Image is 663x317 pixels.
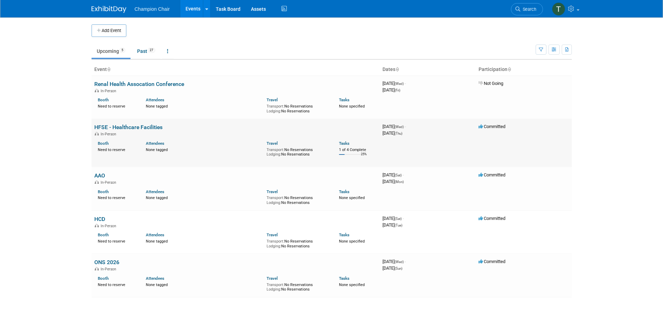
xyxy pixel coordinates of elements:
span: Lodging: [267,152,281,157]
a: Attendees [146,189,164,194]
span: - [403,216,404,221]
a: AAO [94,172,105,179]
span: [DATE] [382,179,404,184]
div: 1 of 4 Complete [339,148,377,152]
span: [DATE] [382,124,406,129]
a: Search [511,3,543,15]
a: Sort by Event Name [107,66,110,72]
span: Lodging: [267,244,281,248]
img: In-Person Event [95,180,99,184]
span: Transport: [267,148,284,152]
span: (Fri) [395,88,400,92]
a: Booth [98,97,109,102]
span: [DATE] [382,172,404,177]
span: (Wed) [395,82,404,86]
a: Sort by Start Date [395,66,399,72]
a: Tasks [339,189,349,194]
a: Booth [98,189,109,194]
div: No Reservations No Reservations [267,103,329,113]
th: Dates [380,64,476,76]
div: None tagged [146,194,261,200]
img: In-Person Event [95,89,99,92]
a: Travel [267,141,278,146]
span: Committed [479,259,505,264]
div: Need to reserve [98,194,136,200]
span: Committed [479,216,505,221]
span: - [403,172,404,177]
span: (Sun) [395,267,402,270]
span: [DATE] [382,216,404,221]
span: None specified [339,196,365,200]
span: Transport: [267,283,284,287]
img: In-Person Event [95,224,99,227]
span: Champion Chair [135,6,170,12]
span: Lodging: [267,200,281,205]
span: Lodging: [267,109,281,113]
a: Travel [267,276,278,281]
span: - [405,259,406,264]
button: Add Event [92,24,126,37]
a: Travel [267,189,278,194]
a: Booth [98,141,109,146]
a: Booth [98,232,109,237]
a: Tasks [339,232,349,237]
span: Lodging: [267,287,281,292]
div: Need to reserve [98,103,136,109]
span: [DATE] [382,259,406,264]
span: (Thu) [395,132,402,135]
img: ExhibitDay [92,6,126,13]
a: Tasks [339,97,349,102]
span: Search [520,7,536,12]
span: Transport: [267,104,284,109]
img: Tara Bauer [552,2,565,16]
span: Transport: [267,239,284,244]
span: (Mon) [395,180,404,184]
div: None tagged [146,238,261,244]
a: Attendees [146,141,164,146]
span: - [405,124,406,129]
a: Sort by Participation Type [507,66,511,72]
span: Not Going [479,81,503,86]
div: Need to reserve [98,238,136,244]
span: None specified [339,104,365,109]
span: (Wed) [395,125,404,129]
div: No Reservations No Reservations [267,146,329,157]
span: In-Person [101,89,118,93]
div: None tagged [146,281,261,287]
div: No Reservations No Reservations [267,238,329,248]
span: [DATE] [382,130,402,136]
span: None specified [339,239,365,244]
span: Committed [479,172,505,177]
div: No Reservations No Reservations [267,194,329,205]
span: - [405,81,406,86]
th: Participation [476,64,572,76]
a: Tasks [339,276,349,281]
span: In-Person [101,267,118,271]
span: Committed [479,124,505,129]
div: None tagged [146,103,261,109]
span: None specified [339,283,365,287]
span: [DATE] [382,222,402,228]
a: Travel [267,232,278,237]
span: 27 [148,48,155,53]
span: (Sat) [395,173,402,177]
span: In-Person [101,180,118,185]
a: Upcoming5 [92,45,131,58]
td: 25% [361,152,367,162]
span: [DATE] [382,87,400,93]
img: In-Person Event [95,132,99,135]
a: ONS 2026 [94,259,119,266]
a: Renal Health Assocation Conference [94,81,184,87]
a: HCD [94,216,105,222]
span: (Tue) [395,223,402,227]
img: In-Person Event [95,267,99,270]
span: In-Person [101,224,118,228]
div: Need to reserve [98,281,136,287]
a: HFSE - Healthcare Facilities [94,124,163,130]
a: Attendees [146,97,164,102]
span: Transport: [267,196,284,200]
a: Attendees [146,232,164,237]
span: (Wed) [395,260,404,264]
a: Attendees [146,276,164,281]
a: Travel [267,97,278,102]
